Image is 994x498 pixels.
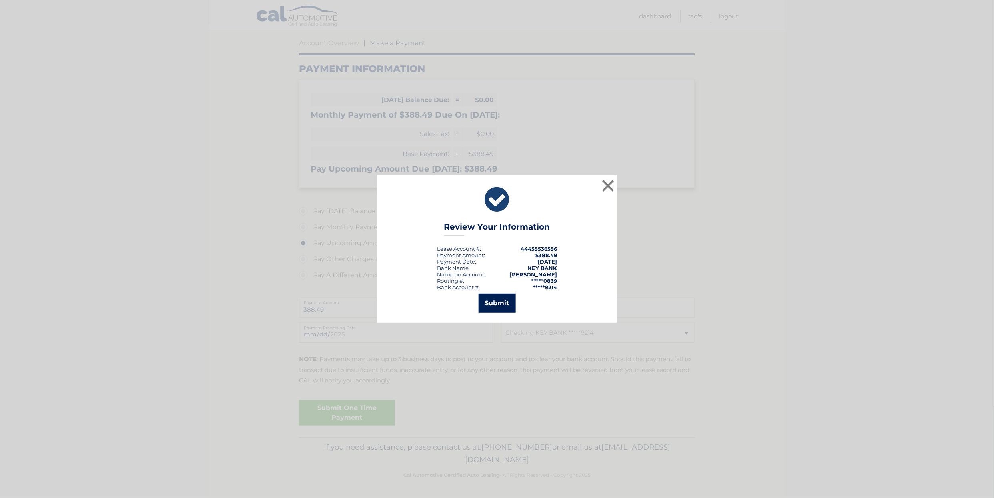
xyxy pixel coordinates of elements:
span: [DATE] [538,258,557,265]
div: Payment Amount: [437,252,485,258]
div: Lease Account #: [437,246,481,252]
button: × [600,178,616,194]
div: Bank Name: [437,265,470,271]
button: Submit [479,294,516,313]
div: Bank Account #: [437,284,480,290]
div: Name on Account: [437,271,485,278]
strong: [PERSON_NAME] [510,271,557,278]
strong: KEY BANK [528,265,557,271]
span: Payment Date [437,258,475,265]
span: $388.49 [535,252,557,258]
div: : [437,258,476,265]
strong: 44455536556 [521,246,557,252]
div: Routing #: [437,278,464,284]
h3: Review Your Information [444,222,550,236]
